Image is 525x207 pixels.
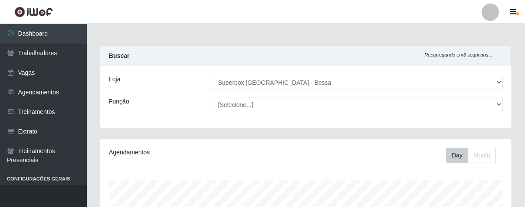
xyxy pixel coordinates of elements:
img: CoreUI Logo [14,7,53,17]
div: First group [446,148,496,163]
i: Recarregando em 3 segundos... [424,52,492,57]
button: Day [446,148,468,163]
label: Função [109,97,129,106]
strong: Buscar [109,52,129,59]
div: Agendamentos [109,148,266,157]
div: Toolbar with button groups [446,148,503,163]
label: Loja [109,75,120,84]
button: Month [468,148,496,163]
